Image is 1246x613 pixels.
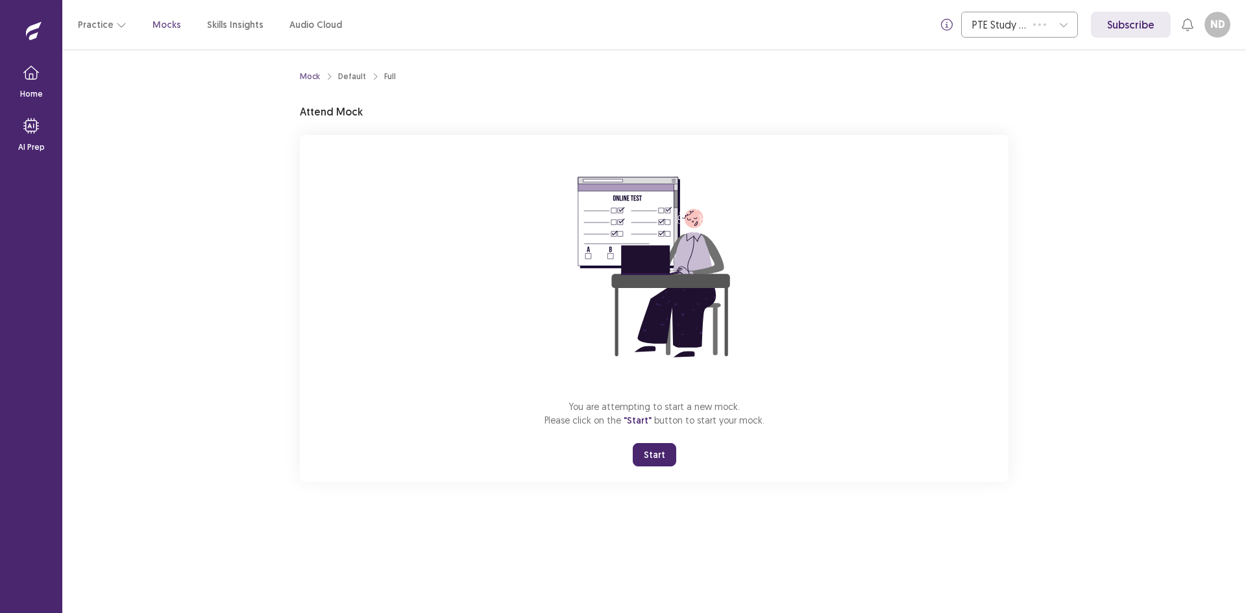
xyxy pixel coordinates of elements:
[20,88,43,100] p: Home
[633,443,676,466] button: Start
[207,18,263,32] a: Skills Insights
[289,18,342,32] a: Audio Cloud
[935,13,959,36] button: info
[624,415,652,426] span: "Start"
[544,400,764,427] p: You are attempting to start a new mock. Please click on the button to start your mock.
[153,18,181,32] a: Mocks
[1204,12,1230,38] button: ND
[300,71,320,82] a: Mock
[78,13,127,36] button: Practice
[338,71,366,82] div: Default
[537,150,771,384] img: attend-mock
[300,71,396,82] nav: breadcrumb
[972,12,1027,37] div: PTE Study Centre
[300,104,363,119] p: Attend Mock
[384,71,396,82] div: Full
[1091,12,1171,38] a: Subscribe
[18,141,45,153] p: AI Prep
